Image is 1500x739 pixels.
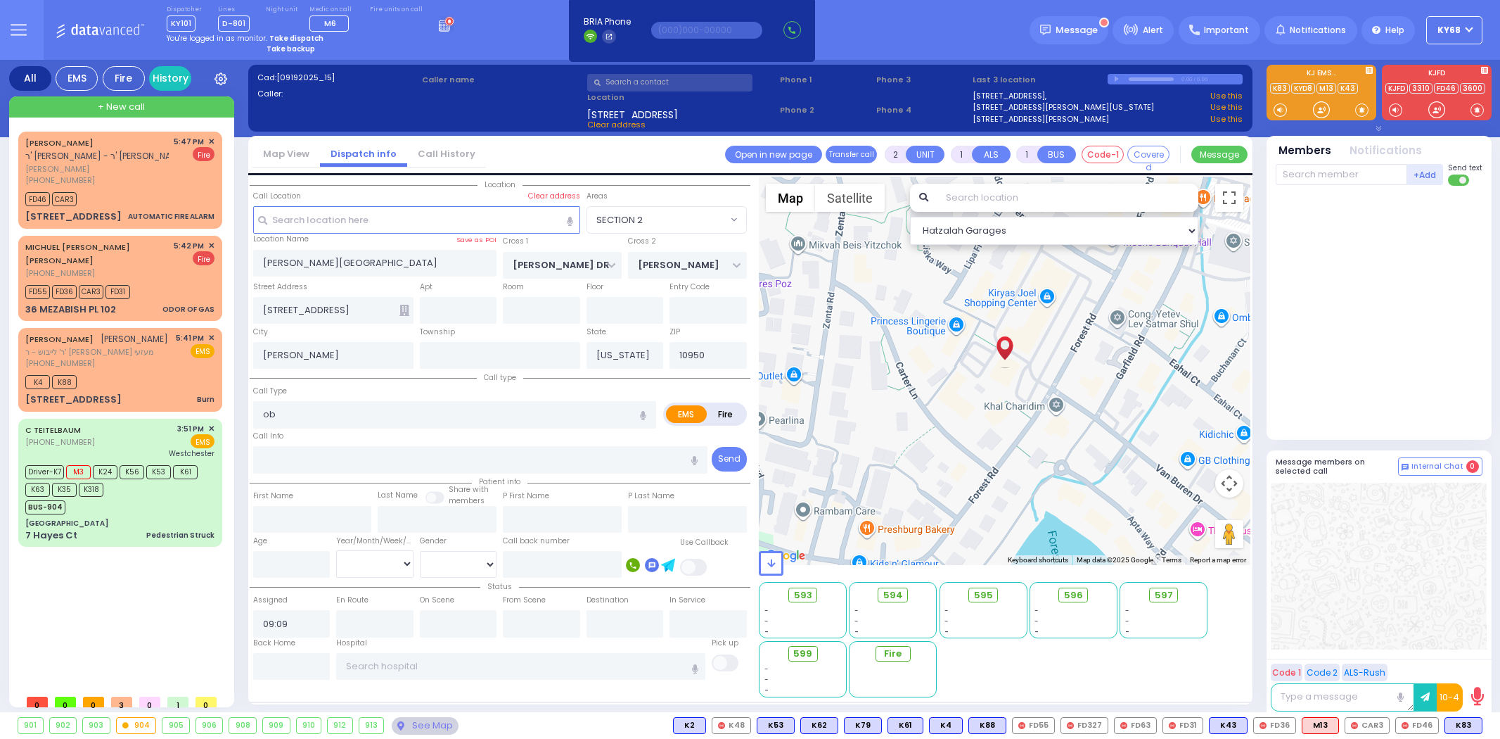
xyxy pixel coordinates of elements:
[1276,164,1407,185] input: Search member
[587,91,775,103] label: Location
[480,581,519,592] span: Status
[628,491,674,502] label: P Last Name
[25,303,116,317] div: 36 MEZABISH PL 102
[253,595,288,606] label: Assigned
[1082,146,1124,163] button: Code-1
[193,251,214,265] span: Fire
[477,372,523,383] span: Call type
[25,137,94,149] a: [PERSON_NAME]
[257,72,418,84] label: Cad:
[253,431,283,442] label: Call Info
[1125,626,1129,637] span: -
[1276,457,1398,476] h5: Message members on selected call
[968,717,1006,734] div: K88
[174,137,204,147] span: 5:47 PM
[876,74,968,86] span: Phone 3
[269,33,323,44] strong: Take dispatch
[1302,717,1339,734] div: M13
[149,66,191,91] a: History
[718,722,725,729] img: red-radio-icon.svg
[1382,70,1492,80] label: KJFD
[297,718,321,733] div: 910
[887,717,923,734] div: BLS
[1114,717,1157,734] div: FD63
[25,375,50,389] span: K4
[25,267,95,279] span: [PHONE_NUMBER]
[503,536,570,547] label: Call back number
[169,448,214,459] span: Westchester
[1448,163,1482,173] span: Send text
[680,537,729,548] label: Use Callback
[422,74,582,86] label: Caller name
[1316,83,1336,94] a: M13
[378,490,418,501] label: Last Name
[876,104,968,116] span: Phone 4
[1034,626,1039,637] span: -
[587,207,727,232] span: SECTION 2
[25,529,77,543] div: 7 Hayes Ct
[854,626,859,637] span: -
[103,66,145,91] div: Fire
[25,285,50,299] span: FD55
[766,184,815,212] button: Show street map
[1034,605,1039,616] span: -
[253,491,293,502] label: First Name
[263,718,290,733] div: 909
[906,146,944,163] button: UNIT
[1018,722,1025,729] img: red-radio-icon.svg
[52,375,77,389] span: K88
[146,530,214,541] div: Pedestrian Struck
[826,146,877,163] button: Transfer call
[887,717,923,734] div: K61
[669,282,710,293] label: Entry Code
[884,647,902,661] span: Fire
[1215,184,1243,212] button: Toggle fullscreen view
[586,595,629,606] label: Destination
[883,588,903,602] span: 594
[25,358,95,369] span: [PHONE_NUMBER]
[628,236,656,247] label: Cross 2
[1434,83,1459,94] a: FD46
[764,616,769,626] span: -
[66,465,91,479] span: M3
[173,465,198,479] span: K61
[1407,164,1444,185] button: +Add
[266,6,297,14] label: Night unit
[1064,588,1083,602] span: 596
[253,327,268,338] label: City
[1191,146,1248,163] button: Message
[764,685,769,695] span: -
[1120,722,1127,729] img: red-radio-icon.svg
[587,119,646,130] span: Clear address
[793,647,812,661] span: 599
[1012,717,1055,734] div: FD55
[800,717,838,734] div: BLS
[257,88,418,100] label: Caller:
[1204,24,1249,37] span: Important
[1210,101,1243,113] a: Use this
[944,616,949,626] span: -
[162,718,189,733] div: 905
[167,33,267,44] span: You're logged in as monitor.
[56,66,98,91] div: EMS
[794,588,812,602] span: 593
[937,184,1198,212] input: Search location
[25,334,94,345] a: [PERSON_NAME]
[669,327,680,338] label: ZIP
[1395,717,1439,734] div: FD46
[596,213,643,227] span: SECTION 2
[196,718,223,733] div: 906
[1037,146,1076,163] button: BUS
[1385,83,1408,94] a: KJFD
[1437,683,1463,712] button: 10-4
[52,192,77,206] span: CAR3
[1351,722,1358,729] img: red-radio-icon.svg
[267,44,315,54] strong: Take backup
[800,717,838,734] div: K62
[336,653,705,680] input: Search hospital
[1127,146,1169,163] button: Covered
[1253,717,1296,734] div: FD36
[1402,722,1409,729] img: red-radio-icon.svg
[815,184,885,212] button: Show satellite imagery
[208,423,214,435] span: ✕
